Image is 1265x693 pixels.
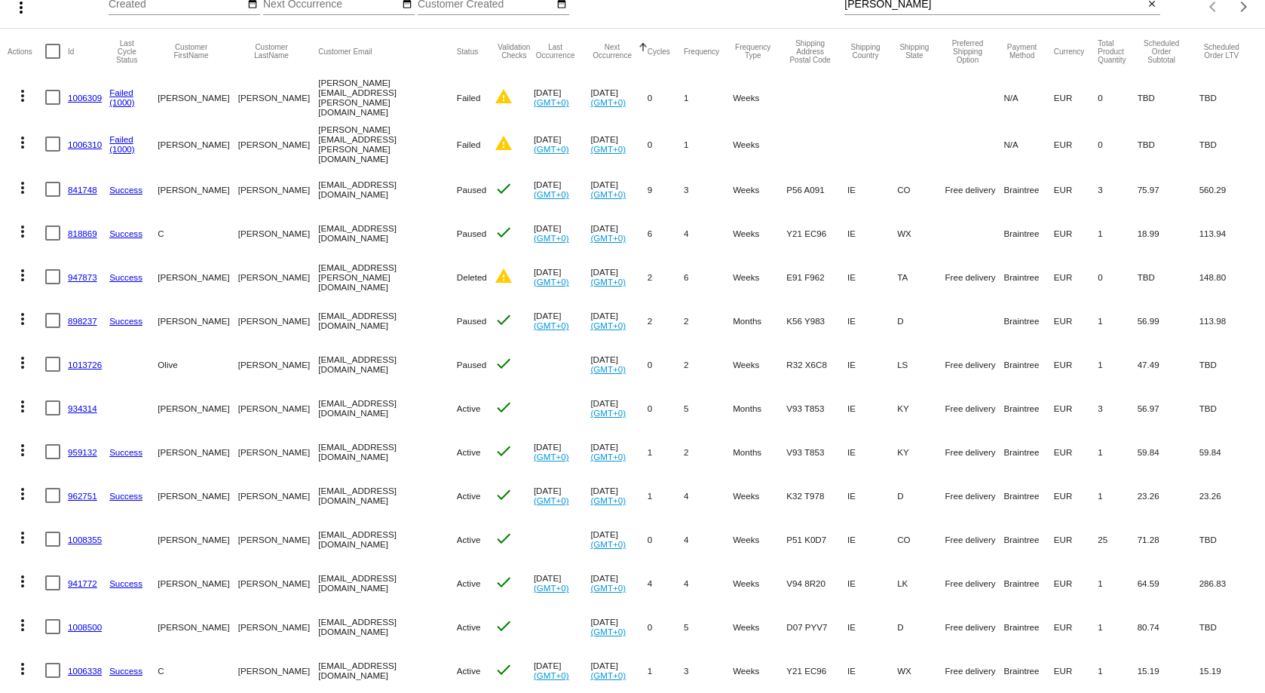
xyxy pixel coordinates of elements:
[786,517,847,561] mat-cell: P51 K0D7
[590,364,626,374] a: (GMT+0)
[897,342,945,386] mat-cell: LS
[534,74,590,121] mat-cell: [DATE]
[68,47,74,56] button: Change sorting for Id
[14,179,32,197] mat-icon: more_vert
[590,474,647,517] mat-cell: [DATE]
[1003,299,1053,342] mat-cell: Braintree
[158,255,238,299] mat-cell: [PERSON_NAME]
[109,447,142,457] a: Success
[897,474,945,517] mat-cell: D
[684,561,733,605] mat-cell: 4
[733,430,786,474] mat-cell: Months
[68,622,102,632] a: 1008500
[847,430,897,474] mat-cell: IE
[590,495,626,505] a: (GMT+0)
[648,605,684,649] mat-cell: 0
[733,167,786,211] mat-cell: Weeks
[945,255,1004,299] mat-cell: Free delivery
[684,255,733,299] mat-cell: 6
[1199,386,1257,430] mat-cell: TBD
[590,320,626,330] a: (GMT+0)
[733,43,773,60] button: Change sorting for FrequencyType
[897,430,945,474] mat-cell: KY
[786,342,847,386] mat-cell: R32 X6C8
[1054,474,1098,517] mat-cell: EUR
[14,441,32,459] mat-icon: more_vert
[945,517,1004,561] mat-cell: Free delivery
[534,121,590,167] mat-cell: [DATE]
[1054,74,1098,121] mat-cell: EUR
[534,277,569,287] a: (GMT+0)
[648,299,684,342] mat-cell: 2
[238,211,318,255] mat-cell: [PERSON_NAME]
[1199,167,1257,211] mat-cell: 560.29
[590,144,626,154] a: (GMT+0)
[590,605,647,649] mat-cell: [DATE]
[1138,39,1186,64] button: Change sorting for Subtotal
[238,121,318,167] mat-cell: [PERSON_NAME]
[684,430,733,474] mat-cell: 2
[648,561,684,605] mat-cell: 4
[786,255,847,299] mat-cell: E91 F962
[1003,517,1053,561] mat-cell: Braintree
[318,649,457,692] mat-cell: [EMAIL_ADDRESS][DOMAIN_NAME]
[1199,121,1257,167] mat-cell: TBD
[534,320,569,330] a: (GMT+0)
[318,342,457,386] mat-cell: [EMAIL_ADDRESS][DOMAIN_NAME]
[1054,47,1085,56] button: Change sorting for CurrencyIso
[1138,121,1199,167] mat-cell: TBD
[534,189,569,199] a: (GMT+0)
[457,47,478,56] button: Change sorting for Status
[158,211,238,255] mat-cell: C
[945,167,1004,211] mat-cell: Free delivery
[1098,430,1137,474] mat-cell: 1
[158,121,238,167] mat-cell: [PERSON_NAME]
[1054,255,1098,299] mat-cell: EUR
[238,255,318,299] mat-cell: [PERSON_NAME]
[534,430,590,474] mat-cell: [DATE]
[897,167,945,211] mat-cell: CO
[847,342,897,386] mat-cell: IE
[1054,561,1098,605] mat-cell: EUR
[897,255,945,299] mat-cell: TA
[648,211,684,255] mat-cell: 6
[109,228,142,238] a: Success
[1138,299,1199,342] mat-cell: 56.99
[68,93,102,103] a: 1006309
[14,354,32,372] mat-icon: more_vert
[590,342,647,386] mat-cell: [DATE]
[945,561,1004,605] mat-cell: Free delivery
[1003,605,1053,649] mat-cell: Braintree
[534,474,590,517] mat-cell: [DATE]
[648,342,684,386] mat-cell: 0
[68,491,97,501] a: 962751
[684,47,719,56] button: Change sorting for Frequency
[238,299,318,342] mat-cell: [PERSON_NAME]
[1054,342,1098,386] mat-cell: EUR
[1054,430,1098,474] mat-cell: EUR
[1199,605,1257,649] mat-cell: TBD
[14,133,32,152] mat-icon: more_vert
[684,121,733,167] mat-cell: 1
[238,605,318,649] mat-cell: [PERSON_NAME]
[1098,474,1137,517] mat-cell: 1
[1003,430,1053,474] mat-cell: Braintree
[1098,386,1137,430] mat-cell: 3
[1054,299,1098,342] mat-cell: EUR
[109,185,142,195] a: Success
[1199,255,1257,299] mat-cell: 148.80
[1098,211,1137,255] mat-cell: 1
[14,397,32,415] mat-icon: more_vert
[786,605,847,649] mat-cell: D07 PYV7
[109,97,135,107] a: (1000)
[590,583,626,593] a: (GMT+0)
[897,43,931,60] button: Change sorting for ShippingState
[14,529,32,547] mat-icon: more_vert
[786,211,847,255] mat-cell: Y21 EC96
[1098,167,1137,211] mat-cell: 3
[590,97,626,107] a: (GMT+0)
[1138,342,1199,386] mat-cell: 47.49
[158,649,238,692] mat-cell: C
[684,386,733,430] mat-cell: 5
[684,474,733,517] mat-cell: 4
